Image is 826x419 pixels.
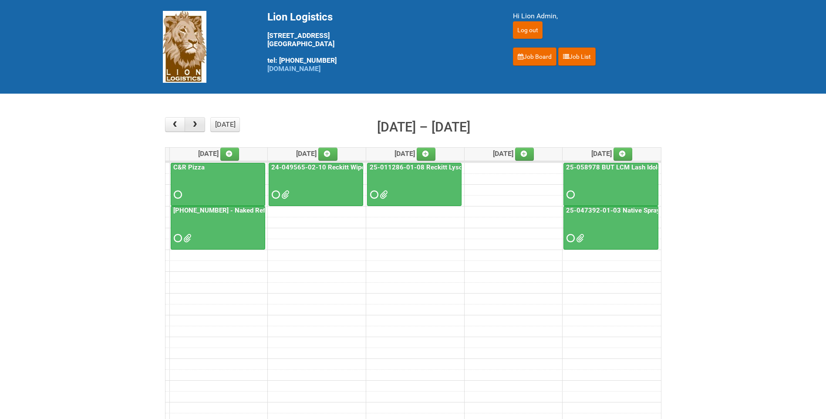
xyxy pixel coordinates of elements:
[367,163,462,206] a: 25-011286-01-08 Reckitt Lysol Laundry Scented
[183,235,189,241] span: MDN - 25-055556-01 (2).xlsx MDN - 25-055556-01.xlsx JNF - 25-055556-01.doc
[394,149,436,158] span: [DATE]
[172,206,298,214] a: [PHONE_NUMBER] - Naked Reformulation
[172,163,206,171] a: C&R Pizza
[614,148,633,161] a: Add an event
[380,192,386,198] span: 25-011286-01 - MDN (2).xlsx 25-011286-01-08 - JNF.DOC 25-011286-01 - MDN.xlsx
[564,163,698,171] a: 25-058978 BUT LCM Lash Idole US / Retest
[493,149,534,158] span: [DATE]
[563,206,658,250] a: 25-047392-01-03 Native Spray Rapid Response
[417,148,436,161] a: Add an event
[515,148,534,161] a: Add an event
[566,192,573,198] span: Requested
[267,11,333,23] span: Lion Logistics
[563,163,658,206] a: 25-058978 BUT LCM Lash Idole US / Retest
[270,163,419,171] a: 24-049565-02-10 Reckitt Wipes HUT Stages 1-3
[163,11,206,83] img: Lion Logistics
[566,235,573,241] span: Requested
[513,11,664,21] div: Hi Lion Admin,
[267,11,491,73] div: [STREET_ADDRESS] [GEOGRAPHIC_DATA] tel: [PHONE_NUMBER]
[163,42,206,51] a: Lion Logistics
[368,163,516,171] a: 25-011286-01-08 Reckitt Lysol Laundry Scented
[210,117,240,132] button: [DATE]
[564,206,711,214] a: 25-047392-01-03 Native Spray Rapid Response
[174,235,180,241] span: Requested
[591,149,633,158] span: [DATE]
[198,149,239,158] span: [DATE]
[558,47,596,66] a: Job List
[318,148,337,161] a: Add an event
[171,206,265,250] a: [PHONE_NUMBER] - Naked Reformulation
[370,192,376,198] span: Requested
[281,192,287,198] span: 24-049565-02-10 - MDN 2.xlsx 24-049565-02-10 - JNF.DOC 24-049565-02-10 - MDN.xlsx
[171,163,265,206] a: C&R Pizza
[576,235,582,241] span: 25-047392-01-03 - MDN.xlsx 25-047392-01-03 JNF.DOC
[269,163,363,206] a: 24-049565-02-10 Reckitt Wipes HUT Stages 1-3
[272,192,278,198] span: Requested
[377,117,470,137] h2: [DATE] – [DATE]
[513,47,556,66] a: Job Board
[174,192,180,198] span: Requested
[267,64,320,73] a: [DOMAIN_NAME]
[296,149,337,158] span: [DATE]
[220,148,239,161] a: Add an event
[513,21,543,39] input: Log out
